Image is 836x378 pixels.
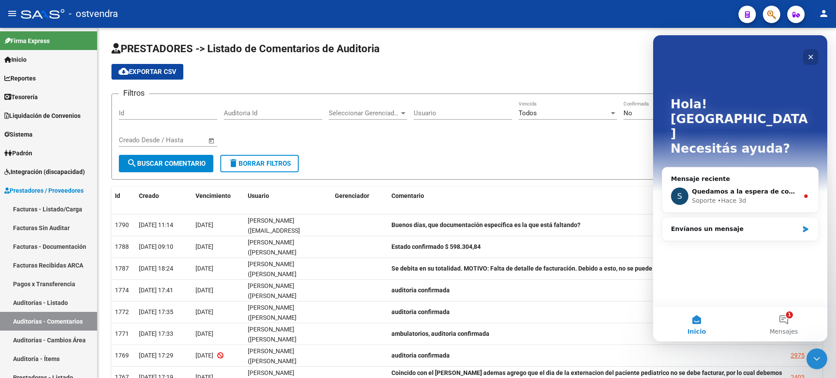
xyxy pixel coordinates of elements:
span: Seleccionar Gerenciador [329,109,399,117]
span: [PERSON_NAME] ([PERSON_NAME][EMAIL_ADDRESS][PERSON_NAME][DOMAIN_NAME]) [248,304,298,351]
strong: Se debita en su totalidad. MOTIVO: Falta de detalle de facturación. Debido a esto, no se puede ll... [391,265,771,272]
iframe: Intercom live chat [806,348,827,369]
span: [DATE] 17:29 [139,352,173,359]
mat-icon: cloud_download [118,66,129,77]
div: Cerrar [150,14,165,30]
button: Exportar CSV [111,64,183,80]
span: Mensajes [116,293,145,299]
datatable-header-cell: Comentario [388,187,787,205]
iframe: Intercom live chat [653,35,827,341]
span: [DATE] 17:33 [139,330,173,337]
div: Soporte [39,161,63,170]
span: PRESTADORES -> Listado de Comentarios de Auditoria [111,43,380,55]
span: 1774 [115,287,129,294]
span: Reportes [4,74,36,83]
button: Open calendar [207,136,217,146]
datatable-header-cell: Gerenciador [331,187,388,205]
h3: Filtros [119,87,149,99]
span: Exportar CSV [118,68,176,76]
div: Envíanos un mensaje [9,182,165,206]
span: Creado [139,192,159,199]
strong: Estado confirmado $ 598.304,84 [391,243,481,250]
span: Sistema [4,130,33,139]
button: Mensajes [87,271,174,306]
span: [PERSON_NAME] ([PERSON_NAME][EMAIL_ADDRESS][PERSON_NAME][DOMAIN_NAME]) [248,326,298,372]
span: [DATE] 18:24 [139,265,173,272]
strong: ambulatorios, auditoria confirmada [391,330,489,337]
span: [PERSON_NAME] ([PERSON_NAME][EMAIL_ADDRESS][PERSON_NAME][DOMAIN_NAME]) [248,282,298,329]
span: Buscar Comentario [127,160,206,167]
mat-icon: search [127,158,137,168]
div: Envíanos un mensaje [18,189,145,198]
span: - ostvendra [69,4,118,23]
datatable-header-cell: Creado [135,187,192,205]
datatable-header-cell: Id [111,187,135,205]
span: [PERSON_NAME] ([EMAIL_ADDRESS][DOMAIN_NAME]) [248,217,300,244]
strong: auditoria confirmada [391,287,450,294]
span: [DATE] [196,287,213,294]
span: Integración (discapacidad) [4,167,85,177]
span: Vencimiento [196,192,231,199]
button: Borrar Filtros [220,155,299,172]
span: Padrón [4,148,32,158]
span: [DATE] 11:14 [139,221,173,228]
strong: Buenos días, que documentación especifica es la que está faltando? [391,221,580,228]
span: 1790 [115,221,129,228]
span: 1771 [115,330,129,337]
span: [DATE] 17:41 [139,287,173,294]
span: Liquidación de Convenios [4,111,81,120]
span: 1772 [115,308,129,315]
span: Inicio [34,293,53,299]
mat-icon: person [819,8,829,19]
span: Comentario [391,192,424,199]
span: 1787 [115,265,129,272]
span: Prestadores / Proveedores [4,186,84,195]
span: Tesorería [4,92,38,102]
span: Todos [519,109,537,117]
span: [DATE] [196,221,213,228]
span: 1788 [115,243,129,250]
span: Firma Express [4,36,50,46]
strong: auditoria confirmada [391,308,450,315]
span: Inicio [4,55,27,64]
datatable-header-cell: Usuario [244,187,331,205]
span: [PERSON_NAME] ([PERSON_NAME][EMAIL_ADDRESS][DOMAIN_NAME]) [248,239,298,275]
input: Fecha fin [162,136,204,144]
span: Gerenciador [335,192,369,199]
span: 1769 [115,352,129,359]
span: [PERSON_NAME] ([PERSON_NAME][EMAIL_ADDRESS][DOMAIN_NAME]) [248,261,298,297]
mat-icon: menu [7,8,17,19]
span: [DATE] [196,243,213,250]
span: [DATE] [196,308,213,315]
span: [DATE] [196,265,213,272]
input: Fecha inicio [119,136,154,144]
span: [DATE] [196,352,213,359]
strong: auditoria confirmada [391,352,450,359]
span: Borrar Filtros [228,160,291,167]
datatable-header-cell: Vencimiento [192,187,244,205]
button: Buscar Comentario [119,155,213,172]
span: [DATE] [196,330,213,337]
span: No [624,109,632,117]
span: Quedamos a la espera de confirmación si lo que precisa es idetnificar el item completo como debit... [39,153,537,160]
div: 2975 [791,351,805,361]
span: Id [115,192,120,199]
mat-icon: delete [228,158,239,168]
div: • Hace 3d [64,161,93,170]
span: Usuario [248,192,269,199]
span: [DATE] 17:35 [139,308,173,315]
span: [DATE] 09:10 [139,243,173,250]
